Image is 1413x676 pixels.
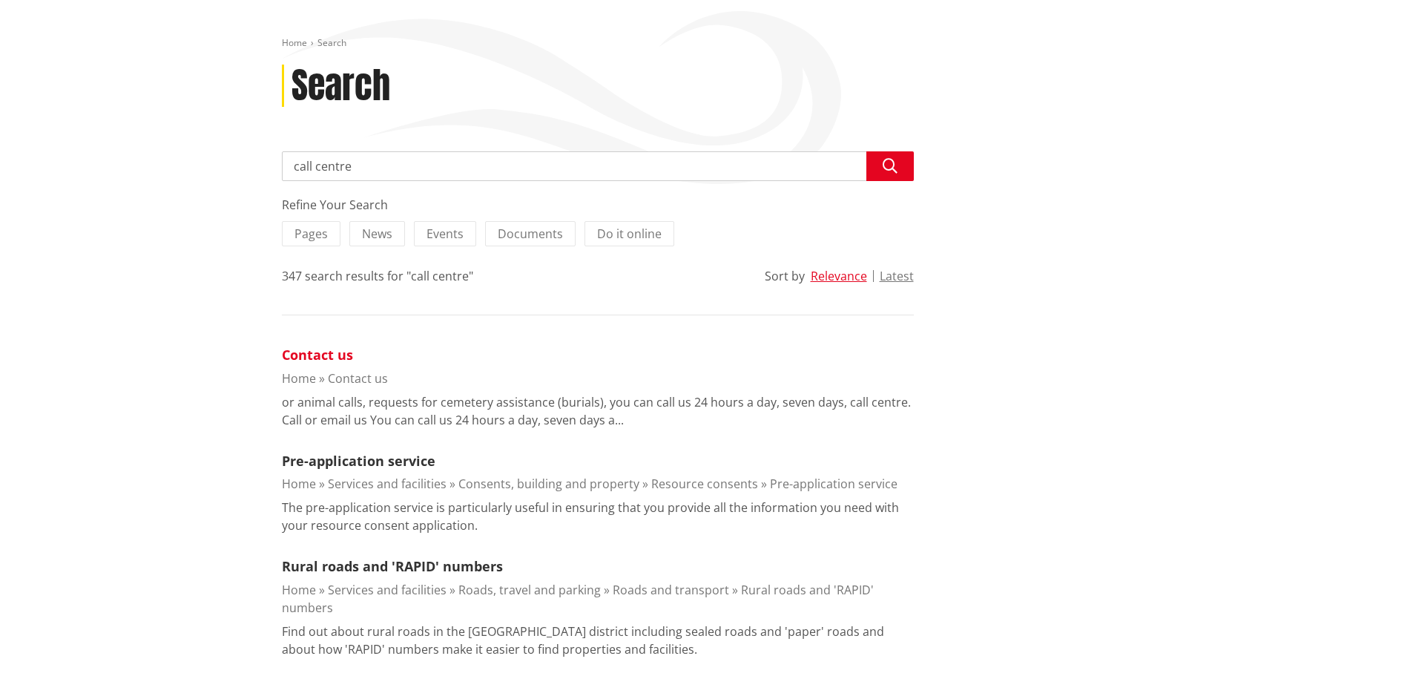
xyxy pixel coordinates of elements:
[282,476,316,492] a: Home
[282,151,914,181] input: Search input
[282,452,435,470] a: Pre-application service
[282,582,316,598] a: Home
[317,36,346,49] span: Search
[880,269,914,283] button: Latest
[458,476,639,492] a: Consents, building and property
[282,582,874,616] a: Rural roads and 'RAPID' numbers
[613,582,729,598] a: Roads and transport
[282,370,316,387] a: Home
[282,36,307,49] a: Home
[770,476,897,492] a: Pre-application service
[498,226,563,242] span: Documents
[328,370,388,387] a: Contact us
[328,476,447,492] a: Services and facilities
[282,393,914,429] p: or animal calls, requests for cemetery assistance (burials), you can call us 24 hours a day, seve...
[597,226,662,242] span: Do it online
[294,226,328,242] span: Pages
[282,267,473,285] div: 347 search results for "call centre"
[282,557,503,575] a: Rural roads and 'RAPID' numbers
[282,196,914,214] div: Refine Your Search
[282,623,914,658] p: Find out about rural roads in the [GEOGRAPHIC_DATA] district including sealed roads and 'paper' r...
[426,226,464,242] span: Events
[362,226,392,242] span: News
[458,582,601,598] a: Roads, travel and parking
[282,499,914,534] p: The pre-application service is particularly useful in ensuring that you provide all the informati...
[292,65,390,108] h1: Search
[765,267,805,285] div: Sort by
[328,582,447,598] a: Services and facilities
[811,269,867,283] button: Relevance
[651,476,758,492] a: Resource consents
[282,37,1132,50] nav: breadcrumb
[282,346,353,364] a: Contact us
